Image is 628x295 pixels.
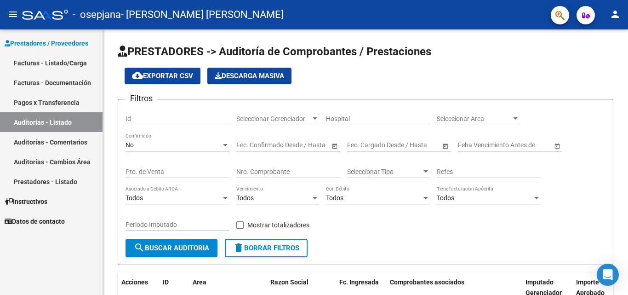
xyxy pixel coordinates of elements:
[236,141,265,149] input: Start date
[390,278,464,286] span: Comprobantes asociados
[233,244,299,252] span: Borrar Filtros
[126,141,134,149] span: No
[5,38,88,48] span: Prestadores / Proveedores
[207,68,291,84] app-download-masive: Descarga masiva de comprobantes (adjuntos)
[126,239,217,257] button: Buscar Auditoria
[126,194,143,202] span: Todos
[207,68,291,84] button: Descarga Masiva
[247,220,309,231] span: Mostrar totalizadores
[121,5,284,25] span: - [PERSON_NAME] [PERSON_NAME]
[597,264,619,286] div: Open Intercom Messenger
[132,72,193,80] span: Exportar CSV
[552,141,562,150] button: Open calendar
[121,278,148,286] span: Acciones
[347,168,422,176] span: Seleccionar Tipo
[236,194,254,202] span: Todos
[339,278,379,286] span: Fc. Ingresada
[383,141,428,149] input: End date
[330,141,339,150] button: Open calendar
[134,244,209,252] span: Buscar Auditoria
[440,141,450,150] button: Open calendar
[347,141,376,149] input: Start date
[132,70,143,81] mat-icon: cloud_download
[193,278,206,286] span: Area
[5,197,47,207] span: Instructivos
[233,242,244,253] mat-icon: delete
[134,242,145,253] mat-icon: search
[118,45,431,58] span: PRESTADORES -> Auditoría de Comprobantes / Prestaciones
[163,278,169,286] span: ID
[437,194,454,202] span: Todos
[437,115,511,123] span: Seleccionar Area
[7,9,18,20] mat-icon: menu
[236,115,311,123] span: Seleccionar Gerenciador
[225,239,308,257] button: Borrar Filtros
[326,194,343,202] span: Todos
[73,5,121,25] span: - osepjana
[273,141,318,149] input: End date
[610,9,621,20] mat-icon: person
[215,72,284,80] span: Descarga Masiva
[270,278,308,286] span: Razon Social
[5,216,65,226] span: Datos de contacto
[126,92,157,105] h3: Filtros
[125,68,200,84] button: Exportar CSV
